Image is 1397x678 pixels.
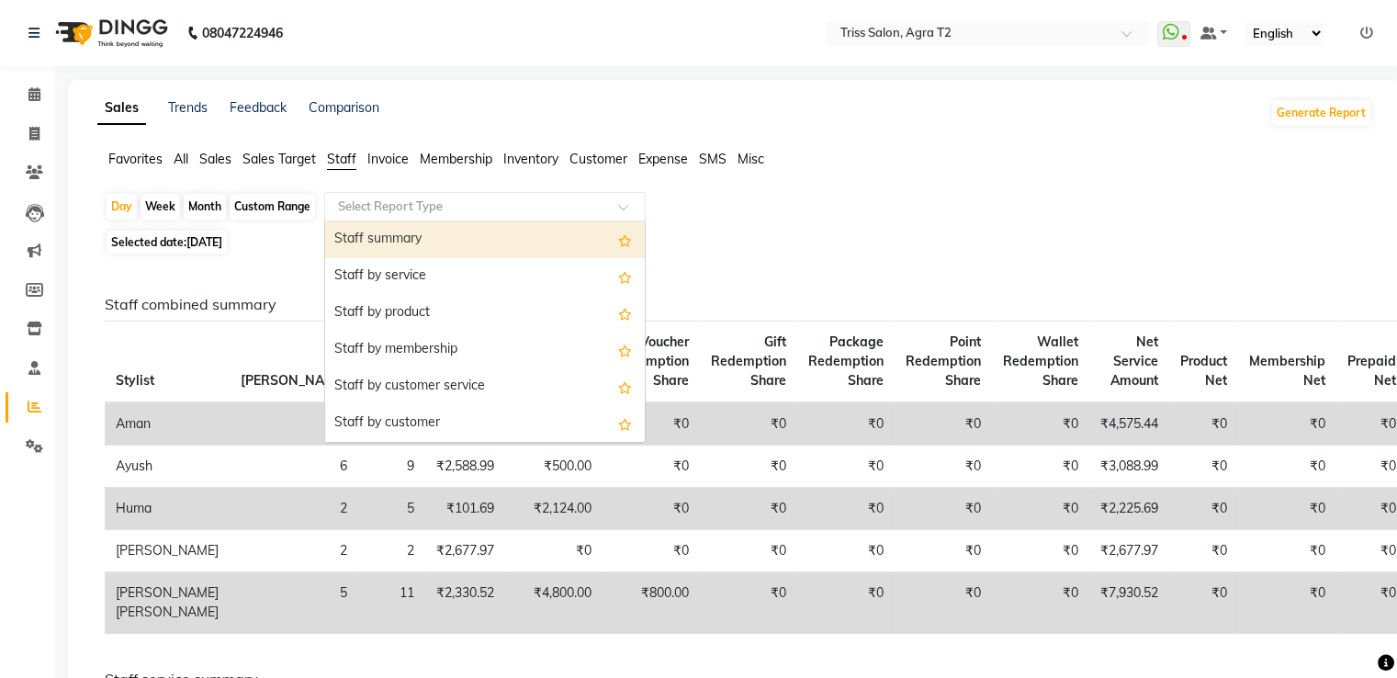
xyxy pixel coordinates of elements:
[105,296,1358,313] h6: Staff combined summary
[1347,353,1396,389] span: Prepaid Net
[230,194,315,220] div: Custom Range
[1169,488,1238,530] td: ₹0
[230,402,358,446] td: 5
[895,402,992,446] td: ₹0
[358,572,425,634] td: 11
[367,151,409,167] span: Invoice
[700,446,797,488] td: ₹0
[230,572,358,634] td: 5
[895,530,992,572] td: ₹0
[895,572,992,634] td: ₹0
[1238,446,1336,488] td: ₹0
[1249,353,1325,389] span: Membership Net
[992,446,1089,488] td: ₹0
[618,376,632,398] span: Add this report to Favorites List
[603,572,700,634] td: ₹800.00
[358,530,425,572] td: 2
[906,333,981,389] span: Point Redemption Share
[992,530,1089,572] td: ₹0
[992,402,1089,446] td: ₹0
[325,368,645,405] div: Staff by customer service
[505,488,603,530] td: ₹2,124.00
[425,572,505,634] td: ₹2,330.52
[105,488,230,530] td: Huma
[325,258,645,295] div: Staff by service
[700,530,797,572] td: ₹0
[420,151,492,167] span: Membership
[242,151,316,167] span: Sales Target
[618,339,632,361] span: Add this report to Favorites List
[1003,333,1078,389] span: Wallet Redemption Share
[1089,402,1169,446] td: ₹4,575.44
[309,99,379,116] a: Comparison
[638,151,688,167] span: Expense
[105,402,230,446] td: Aman
[711,333,786,389] span: Gift Redemption Share
[1110,333,1158,389] span: Net Service Amount
[105,446,230,488] td: Ayush
[108,151,163,167] span: Favorites
[47,7,173,59] img: logo
[1272,100,1370,126] button: Generate Report
[603,402,700,446] td: ₹0
[1089,488,1169,530] td: ₹2,225.69
[700,402,797,446] td: ₹0
[700,488,797,530] td: ₹0
[992,572,1089,634] td: ₹0
[1169,402,1238,446] td: ₹0
[184,194,226,220] div: Month
[174,151,188,167] span: All
[797,446,895,488] td: ₹0
[569,151,627,167] span: Customer
[797,402,895,446] td: ₹0
[618,302,632,324] span: Add this report to Favorites List
[618,412,632,435] span: Add this report to Favorites List
[895,488,992,530] td: ₹0
[1169,446,1238,488] td: ₹0
[230,446,358,488] td: 6
[797,530,895,572] td: ₹0
[700,572,797,634] td: ₹0
[738,151,764,167] span: Misc
[230,488,358,530] td: 2
[105,530,230,572] td: [PERSON_NAME]
[503,151,558,167] span: Inventory
[425,446,505,488] td: ₹2,588.99
[1180,353,1227,389] span: Product Net
[168,99,208,116] a: Trends
[199,151,231,167] span: Sales
[505,530,603,572] td: ₹0
[97,92,146,125] a: Sales
[325,332,645,368] div: Staff by membership
[992,488,1089,530] td: ₹0
[618,229,632,251] span: Add this report to Favorites List
[1238,530,1336,572] td: ₹0
[699,151,727,167] span: SMS
[241,372,347,389] span: [PERSON_NAME]
[105,572,230,634] td: [PERSON_NAME] [PERSON_NAME]
[186,235,222,249] span: [DATE]
[116,372,154,389] span: Stylist
[230,99,287,116] a: Feedback
[603,488,700,530] td: ₹0
[202,7,283,59] b: 08047224946
[505,572,603,634] td: ₹4,800.00
[107,194,137,220] div: Day
[614,333,689,389] span: Voucher Redemption Share
[107,231,227,254] span: Selected date:
[358,446,425,488] td: 9
[1238,572,1336,634] td: ₹0
[1089,572,1169,634] td: ₹7,930.52
[425,488,505,530] td: ₹101.69
[230,530,358,572] td: 2
[1238,488,1336,530] td: ₹0
[1169,572,1238,634] td: ₹0
[141,194,180,220] div: Week
[603,530,700,572] td: ₹0
[325,405,645,442] div: Staff by customer
[895,446,992,488] td: ₹0
[808,333,884,389] span: Package Redemption Share
[358,488,425,530] td: 5
[797,572,895,634] td: ₹0
[797,488,895,530] td: ₹0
